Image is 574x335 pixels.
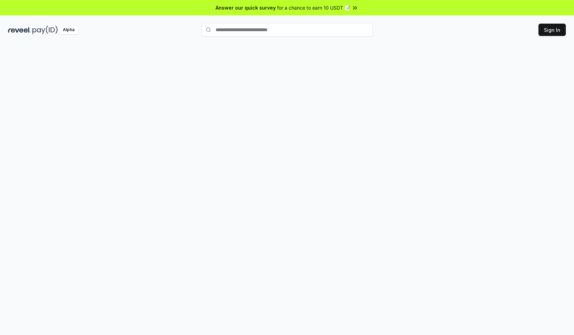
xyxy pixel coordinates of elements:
[216,4,276,11] span: Answer our quick survey
[59,26,78,34] div: Alpha
[538,24,566,36] button: Sign In
[32,26,58,34] img: pay_id
[8,26,31,34] img: reveel_dark
[277,4,350,11] span: for a chance to earn 10 USDT 📝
